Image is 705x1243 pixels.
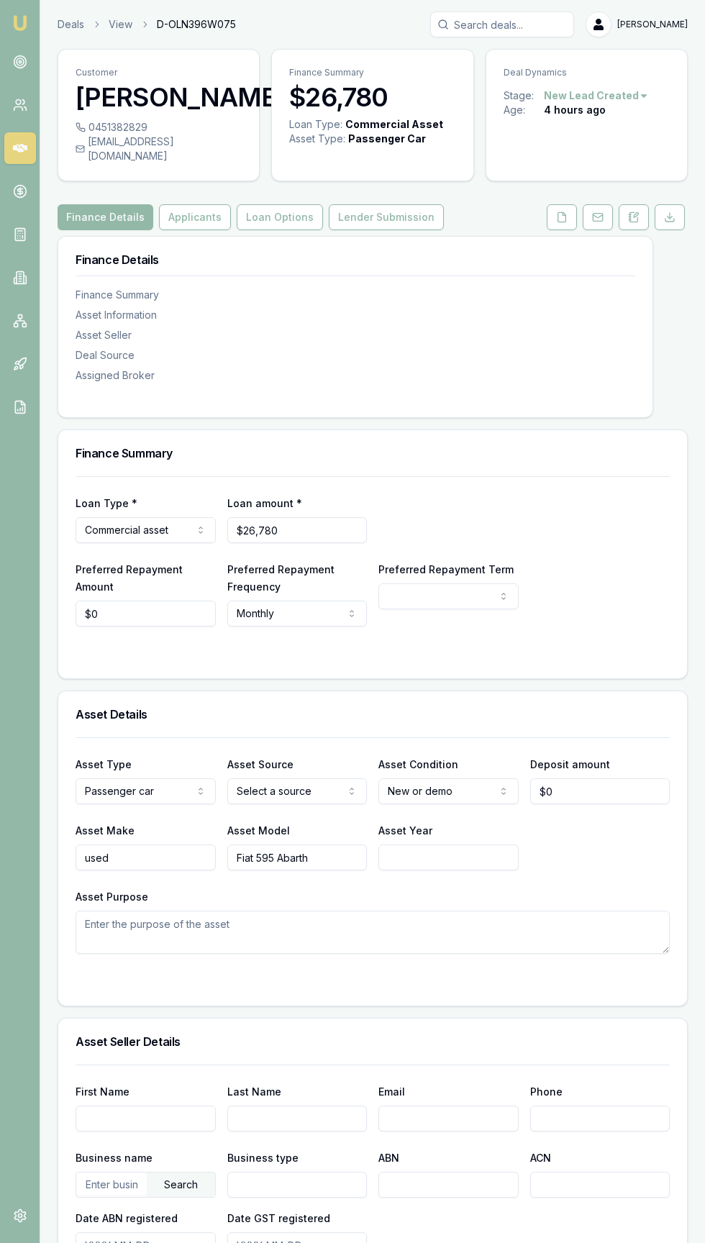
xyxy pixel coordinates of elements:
h3: [PERSON_NAME] [76,83,242,111]
label: Last Name [227,1085,281,1098]
a: Deals [58,17,84,32]
label: Asset Source [227,758,294,770]
div: Stage: [504,88,544,103]
button: Finance Details [58,204,153,230]
a: Lender Submission [326,204,447,230]
label: Asset Purpose [76,891,148,903]
div: Age: [504,103,544,117]
p: Deal Dynamics [504,67,670,78]
h3: Finance Summary [76,447,670,459]
label: ACN [530,1152,551,1164]
div: Assigned Broker [76,368,635,383]
label: Asset Year [378,824,432,837]
input: $ [227,517,368,543]
p: Finance Summary [289,67,455,78]
button: New Lead Created [544,88,649,103]
label: Asset Type [76,758,132,770]
label: Email [378,1085,405,1098]
label: Asset Model [227,824,290,837]
div: Commercial Asset [345,117,443,132]
input: Search deals [430,12,574,37]
a: Applicants [156,204,234,230]
label: First Name [76,1085,129,1098]
label: Preferred Repayment Term [378,563,514,575]
div: Passenger Car [348,132,426,146]
h3: Asset Seller Details [76,1036,670,1047]
div: [EMAIL_ADDRESS][DOMAIN_NAME] [76,135,242,163]
div: Finance Summary [76,288,635,302]
div: Asset Seller [76,328,635,342]
nav: breadcrumb [58,17,236,32]
label: Preferred Repayment Frequency [227,563,335,593]
label: Deposit amount [530,758,610,770]
img: emu-icon-u.png [12,14,29,32]
div: Loan Type: [289,117,342,132]
div: Asset Information [76,308,635,322]
label: Asset Condition [378,758,458,770]
label: Phone [530,1085,563,1098]
a: Loan Options [234,204,326,230]
h3: Finance Details [76,254,635,265]
button: Lender Submission [329,204,444,230]
h3: Asset Details [76,709,670,720]
label: Preferred Repayment Amount [76,563,183,593]
label: Business type [227,1152,299,1164]
div: Search [147,1173,215,1197]
p: Customer [76,67,242,78]
input: $ [530,778,670,804]
a: Finance Details [58,204,156,230]
a: View [109,17,132,32]
label: Date ABN registered [76,1212,178,1224]
label: Business name [76,1152,153,1164]
input: $ [76,601,216,627]
div: 4 hours ago [544,103,606,117]
span: [PERSON_NAME] [617,19,688,30]
input: Enter business name [76,1173,147,1196]
label: Loan Type * [76,497,137,509]
button: Applicants [159,204,231,230]
button: Loan Options [237,204,323,230]
div: 0451382829 [76,120,242,135]
label: Date GST registered [227,1212,330,1224]
label: Loan amount * [227,497,302,509]
span: D-OLN396W075 [157,17,236,32]
div: Deal Source [76,348,635,363]
h3: $26,780 [289,83,455,111]
label: ABN [378,1152,399,1164]
div: Asset Type : [289,132,345,146]
label: Asset Make [76,824,135,837]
